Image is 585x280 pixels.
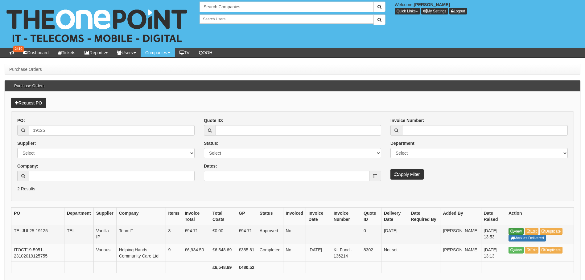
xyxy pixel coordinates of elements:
[182,244,210,262] td: £6,934.50
[11,208,64,225] th: PO
[331,244,361,262] td: Kit Fund - 136214
[306,244,331,262] td: [DATE]
[257,208,283,225] th: Status
[64,208,93,225] th: Department
[481,225,506,244] td: [DATE] 13:53
[116,244,166,262] td: Helping Hands Community Care Ltd
[509,228,524,235] a: View
[381,244,408,262] td: Not set
[80,48,112,57] a: Reports
[182,225,210,244] td: £94.71
[390,140,414,146] label: Department
[182,208,210,225] th: Invoice Total
[408,208,440,225] th: Date Required By
[525,228,539,235] a: Edit
[116,208,166,225] th: Company
[361,225,381,244] td: 0
[414,2,450,7] b: [PERSON_NAME]
[17,140,36,146] label: Supplier:
[440,244,481,262] td: [PERSON_NAME]
[200,2,373,12] input: Search Companies
[194,48,217,57] a: OOH
[283,244,306,262] td: No
[17,186,568,192] p: 2 Results
[509,235,546,241] a: Mark as Delivered
[11,225,64,244] td: TELJUL25-19125
[306,208,331,225] th: Invoice Date
[540,247,562,254] a: Duplicate
[64,225,93,244] td: TEL
[11,81,47,91] h3: Purchase Orders
[141,48,175,57] a: Companies
[210,244,236,262] td: £6,548.69
[236,262,257,273] th: £480.52
[210,225,236,244] td: £0.00
[381,208,408,225] th: Delivery Date
[509,247,524,254] a: View
[421,8,448,14] a: My Settings
[257,225,283,244] td: Approved
[112,48,141,57] a: Users
[390,169,424,180] button: Apply Filter
[204,140,218,146] label: Status:
[525,247,539,254] a: Edit
[257,244,283,262] td: Completed
[175,48,194,57] a: TV
[481,208,506,225] th: Date Raised
[93,208,116,225] th: Supplier
[204,163,217,169] label: Dates:
[236,244,257,262] td: £385.81
[283,208,306,225] th: Invoiced
[440,225,481,244] td: [PERSON_NAME]
[9,66,42,72] li: Purchase Orders
[395,8,420,14] button: Quick Links
[200,14,373,24] input: Search Users
[390,117,424,124] label: Invoice Number:
[19,48,53,57] a: Dashboard
[204,117,223,124] label: Quote ID:
[93,225,116,244] td: Vanilla IP
[390,2,585,14] div: Welcome,
[506,208,574,225] th: Action
[166,208,182,225] th: Items
[361,208,381,225] th: Quote ID
[13,46,24,52] span: 2410
[283,225,306,244] td: No
[11,98,46,108] a: Request PO
[481,244,506,262] td: [DATE] 13:13
[166,244,182,262] td: 9
[540,228,562,235] a: Duplicate
[331,208,361,225] th: Invoice Number
[361,244,381,262] td: 8302
[449,8,467,14] a: Logout
[236,225,257,244] td: £94.71
[17,117,25,124] label: PO:
[236,208,257,225] th: GP
[381,225,408,244] td: [DATE]
[210,208,236,225] th: Total Costs
[93,244,116,262] td: Various
[210,262,236,273] th: £6,548.69
[17,163,38,169] label: Company:
[116,225,166,244] td: TeamIT
[440,208,481,225] th: Added By
[166,225,182,244] td: 3
[53,48,80,57] a: Tickets
[11,244,64,262] td: ITOCT19-5951-23102019125755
